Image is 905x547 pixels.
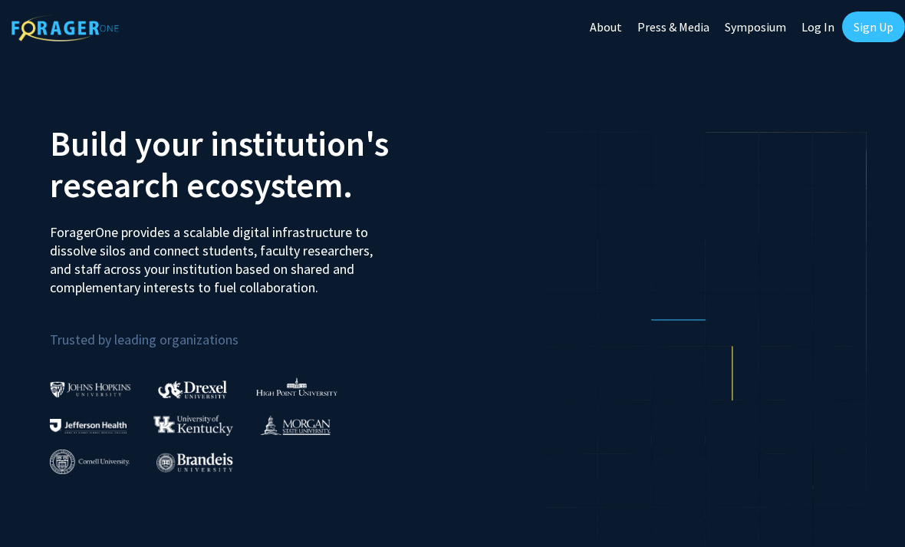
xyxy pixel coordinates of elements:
img: Morgan State University [260,415,331,435]
img: High Point University [256,377,337,396]
h2: Build your institution's research ecosystem. [50,123,441,206]
p: Trusted by leading organizations [50,309,441,351]
img: Cornell University [50,450,130,475]
p: ForagerOne provides a scalable digital infrastructure to dissolve silos and connect students, fac... [50,212,394,297]
img: University of Kentucky [153,415,233,436]
img: Johns Hopkins University [50,381,131,397]
img: ForagerOne Logo [12,15,119,41]
img: Brandeis University [156,453,233,472]
img: Drexel University [158,381,227,398]
img: Thomas Jefferson University [50,419,127,433]
a: Sign Up [842,12,905,42]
